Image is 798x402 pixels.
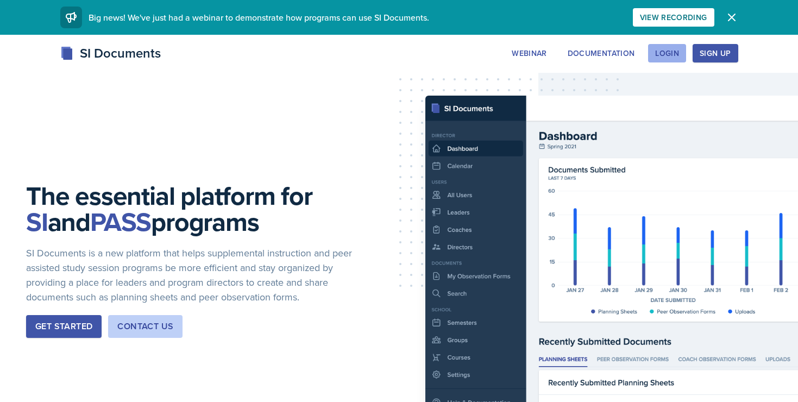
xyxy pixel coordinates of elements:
[108,315,183,338] button: Contact Us
[26,315,102,338] button: Get Started
[89,11,429,23] span: Big news! We've just had a webinar to demonstrate how programs can use SI Documents.
[512,49,546,58] div: Webinar
[60,43,161,63] div: SI Documents
[35,320,92,333] div: Get Started
[561,44,642,62] button: Documentation
[655,49,679,58] div: Login
[505,44,554,62] button: Webinar
[640,13,707,22] div: View Recording
[693,44,738,62] button: Sign Up
[633,8,714,27] button: View Recording
[700,49,731,58] div: Sign Up
[648,44,686,62] button: Login
[568,49,635,58] div: Documentation
[117,320,173,333] div: Contact Us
